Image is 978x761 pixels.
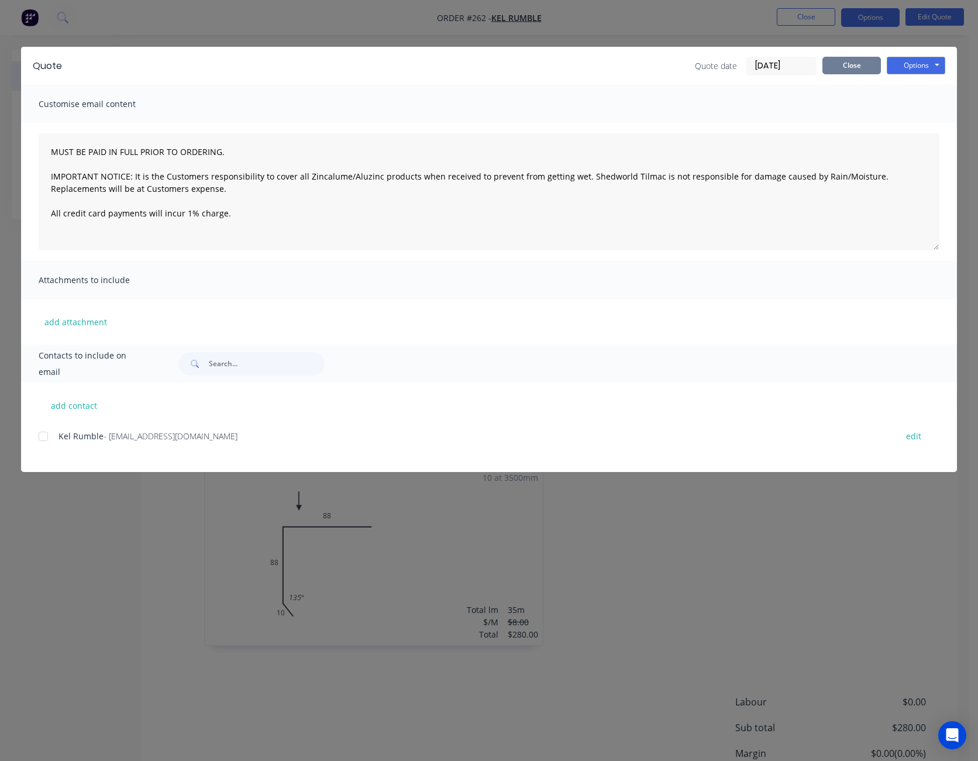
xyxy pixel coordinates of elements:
span: Contacts to include on email [39,347,149,380]
button: Options [887,57,945,74]
span: - [EMAIL_ADDRESS][DOMAIN_NAME] [104,431,237,442]
span: Customise email content [39,96,167,112]
span: Kel Rumble [58,431,104,442]
div: Quote [33,59,62,73]
button: add attachment [39,313,113,330]
input: Search... [209,352,325,376]
button: add contact [39,397,109,414]
textarea: MUST BE PAID IN FULL PRIOR TO ORDERING. IMPORTANT NOTICE: It is the Customers responsibility to c... [39,133,939,250]
button: Close [822,57,881,74]
div: Open Intercom Messenger [938,721,966,749]
span: Quote date [695,60,737,72]
button: edit [899,428,928,444]
span: Attachments to include [39,272,167,288]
